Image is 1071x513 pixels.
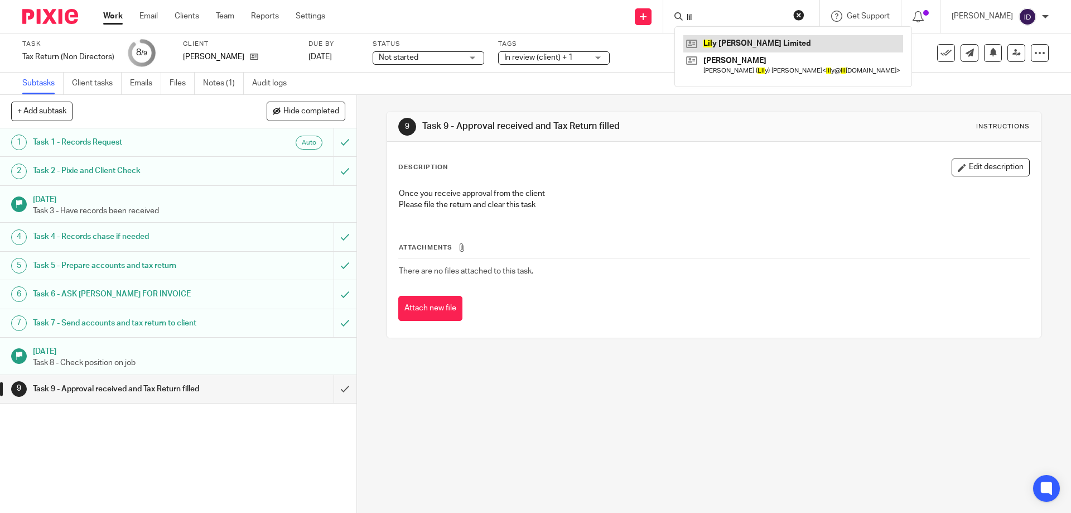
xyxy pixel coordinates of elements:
[130,73,161,94] a: Emails
[72,73,122,94] a: Client tasks
[399,188,1029,199] p: Once you receive approval from the client
[33,228,226,245] h1: Task 4 - Records chase if needed
[33,315,226,332] h1: Task 7 - Send accounts and tax return to client
[33,357,345,368] p: Task 8 - Check position on job
[33,191,345,205] h1: [DATE]
[139,11,158,22] a: Email
[952,11,1013,22] p: [PERSON_NAME]
[399,267,533,275] span: There are no files attached to this task.
[170,73,195,94] a: Files
[283,107,339,116] span: Hide completed
[373,40,484,49] label: Status
[11,135,27,150] div: 1
[203,73,244,94] a: Notes (1)
[11,164,27,179] div: 2
[22,40,114,49] label: Task
[267,102,345,121] button: Hide completed
[33,205,345,217] p: Task 3 - Have records been received
[11,102,73,121] button: + Add subtask
[498,40,610,49] label: Tags
[183,40,295,49] label: Client
[793,9,804,21] button: Clear
[11,315,27,331] div: 7
[103,11,123,22] a: Work
[398,118,416,136] div: 9
[175,11,199,22] a: Clients
[296,11,325,22] a: Settings
[379,54,418,61] span: Not started
[33,257,226,274] h1: Task 5 - Prepare accounts and tax return
[504,54,573,61] span: In review (client) + 1
[422,121,738,132] h1: Task 9 - Approval received and Tax Return filled
[183,51,244,63] p: [PERSON_NAME]
[399,199,1029,210] p: Please file the return and clear this task
[33,162,226,179] h1: Task 2 - Pixie and Client Check
[11,381,27,397] div: 9
[976,122,1030,131] div: Instructions
[296,136,322,150] div: Auto
[141,50,147,56] small: /9
[952,159,1030,176] button: Edit description
[136,46,147,59] div: 8
[847,12,890,20] span: Get Support
[399,244,452,251] span: Attachments
[22,51,114,63] div: Tax Return (Non Directors)
[22,73,64,94] a: Subtasks
[308,53,332,61] span: [DATE]
[11,258,27,274] div: 5
[398,296,462,321] button: Attach new file
[33,381,226,397] h1: Task 9 - Approval received and Tax Return filled
[22,9,78,24] img: Pixie
[11,286,27,302] div: 6
[686,13,786,23] input: Search
[252,73,295,94] a: Audit logs
[1019,8,1036,26] img: svg%3E
[11,229,27,245] div: 4
[216,11,234,22] a: Team
[251,11,279,22] a: Reports
[33,343,345,357] h1: [DATE]
[398,163,448,172] p: Description
[308,40,359,49] label: Due by
[33,286,226,303] h1: Task 6 - ASK [PERSON_NAME] FOR INVOICE
[33,134,226,151] h1: Task 1 - Records Request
